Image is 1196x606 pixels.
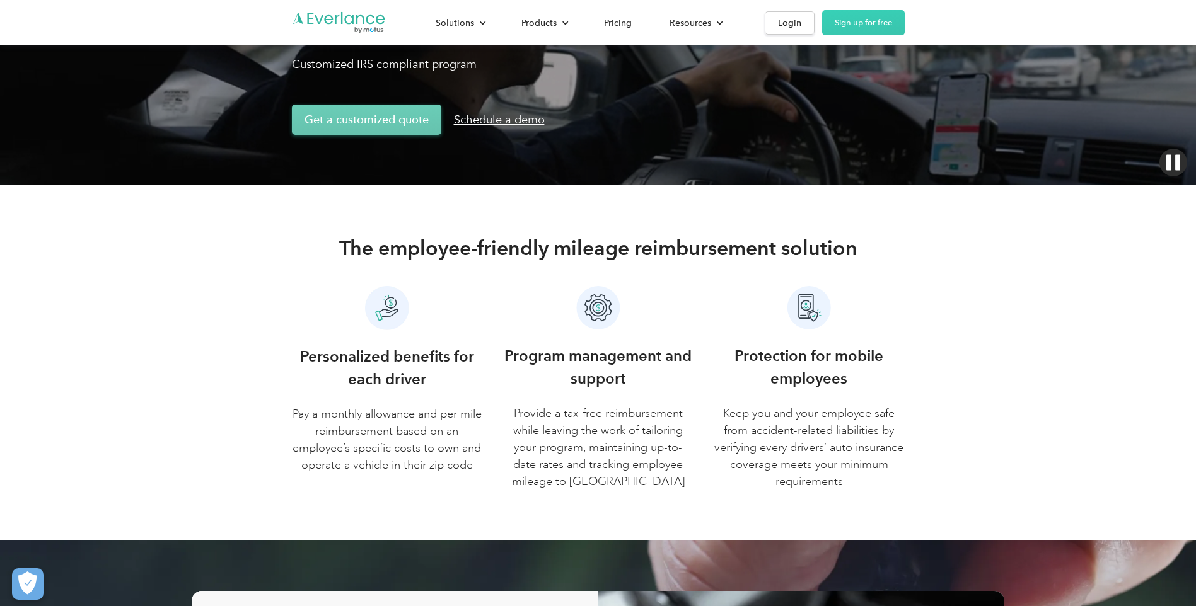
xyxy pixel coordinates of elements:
[502,405,694,490] p: Provide a tax-free reimbursement while leaving the work of tailoring your program, maintaining up...
[292,345,483,391] h3: Personalized benefits for each driver
[657,12,733,34] div: Resources
[454,112,545,127] div: Schedule a demo
[714,345,905,390] h3: Protection for mobile employees
[292,105,441,135] a: Get a customized quote
[1159,149,1187,176] img: Pause video
[292,406,483,474] p: Pay a monthly allowance and per mile reimbursement based on an employee’s specific costs to own a...
[436,15,474,31] div: Solutions
[509,12,579,34] div: Products
[604,15,632,31] div: Pricing
[502,345,694,390] h3: Program management and support
[670,15,711,31] div: Resources
[591,12,644,34] a: Pricing
[12,568,44,600] button: Cookies Settings
[284,52,349,64] span: Phone number
[292,57,632,72] p: Customized IRS compliant program
[339,236,857,261] h2: The employee-friendly mileage reimbursement solution
[521,15,557,31] div: Products
[441,105,557,135] a: Schedule a demo
[122,114,205,140] input: Submit
[292,11,386,35] a: Go to homepage
[423,12,496,34] div: Solutions
[778,15,801,31] div: Login
[822,10,905,35] a: Sign up for free
[714,405,905,490] p: Keep you and your employee safe from accident-related liabilities by verifying every drivers’ aut...
[765,11,815,35] a: Login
